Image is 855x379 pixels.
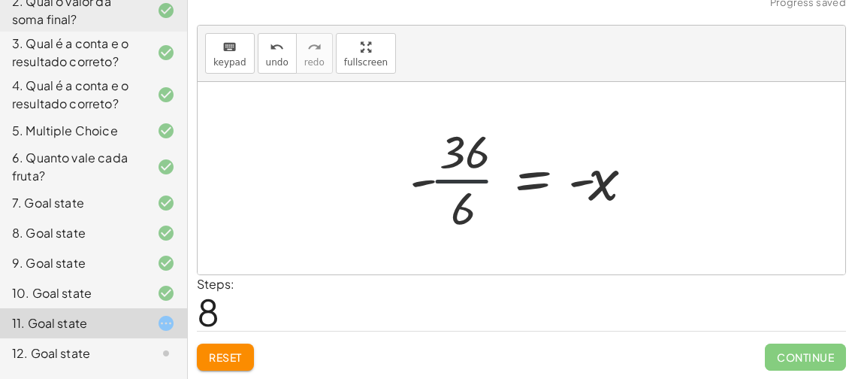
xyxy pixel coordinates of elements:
[157,284,175,302] i: Task finished and correct.
[157,44,175,62] i: Task finished and correct.
[12,284,133,302] div: 10. Goal state
[12,122,133,140] div: 5. Multiple Choice
[209,350,242,364] span: Reset
[205,33,255,74] button: keyboardkeypad
[157,158,175,176] i: Task finished and correct.
[197,289,219,335] span: 8
[344,57,388,68] span: fullscreen
[12,224,133,242] div: 8. Goal state
[157,122,175,140] i: Task finished and correct.
[157,344,175,362] i: Task not started.
[197,276,234,292] label: Steps:
[157,86,175,104] i: Task finished and correct.
[157,314,175,332] i: Task started.
[304,57,325,68] span: redo
[157,224,175,242] i: Task finished and correct.
[12,35,133,71] div: 3. Qual é a conta e o resultado correto?
[296,33,333,74] button: redoredo
[258,33,297,74] button: undoundo
[157,254,175,272] i: Task finished and correct.
[336,33,396,74] button: fullscreen
[12,149,133,185] div: 6. Quanto vale cada fruta?
[12,254,133,272] div: 9. Goal state
[12,194,133,212] div: 7. Goal state
[157,2,175,20] i: Task finished and correct.
[12,344,133,362] div: 12. Goal state
[197,344,254,371] button: Reset
[12,77,133,113] div: 4. Qual é a conta e o resultado correto?
[307,38,322,56] i: redo
[222,38,237,56] i: keyboard
[12,314,133,332] div: 11. Goal state
[213,57,246,68] span: keypad
[266,57,289,68] span: undo
[270,38,284,56] i: undo
[157,194,175,212] i: Task finished and correct.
